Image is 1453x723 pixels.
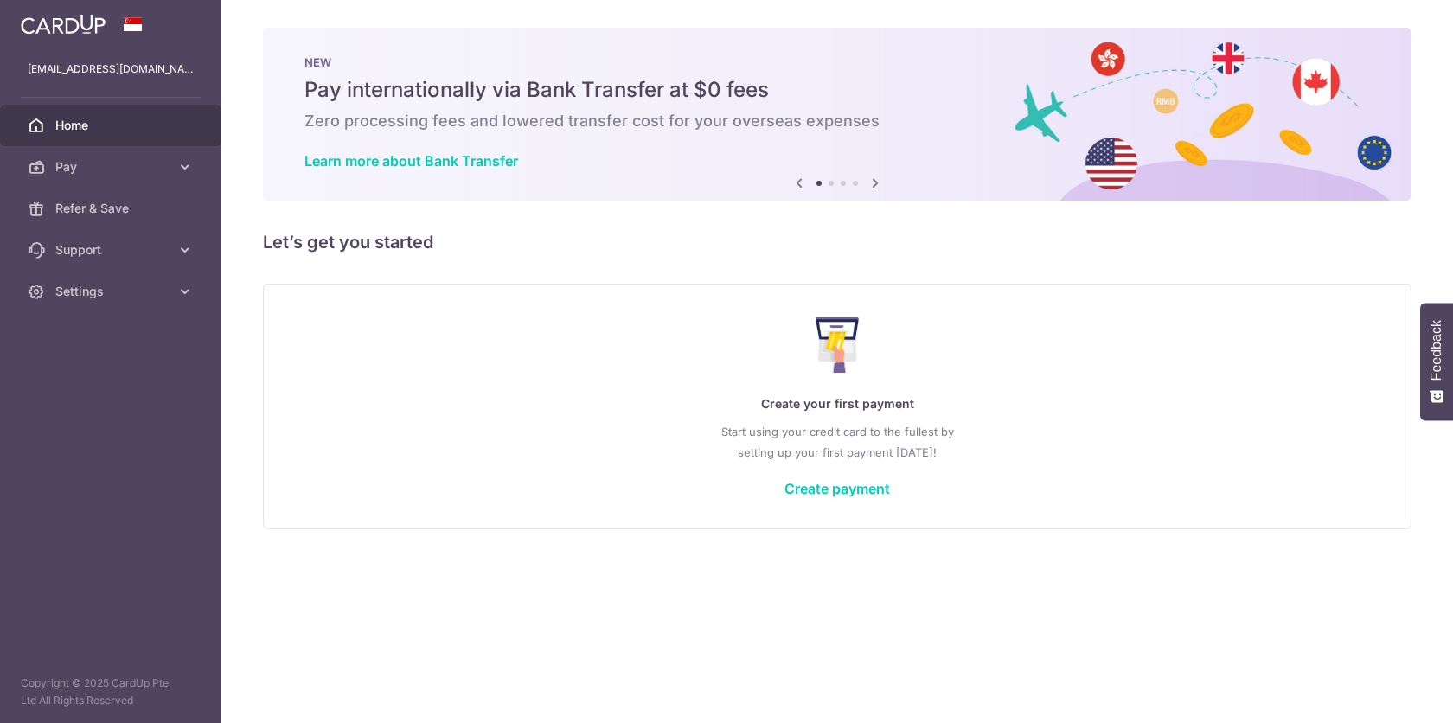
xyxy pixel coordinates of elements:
p: Start using your credit card to the fullest by setting up your first payment [DATE]! [298,421,1376,463]
p: NEW [304,55,1370,69]
h5: Pay internationally via Bank Transfer at $0 fees [304,76,1370,104]
span: Support [55,241,170,259]
img: CardUp [21,14,106,35]
p: [EMAIL_ADDRESS][DOMAIN_NAME] [28,61,194,78]
span: Home [55,117,170,134]
h6: Zero processing fees and lowered transfer cost for your overseas expenses [304,111,1370,131]
img: Bank transfer banner [263,28,1411,201]
span: Settings [55,283,170,300]
a: Learn more about Bank Transfer [304,152,518,170]
span: Feedback [1429,320,1444,381]
a: Create payment [784,480,890,497]
img: Make Payment [816,317,860,373]
h5: Let’s get you started [263,228,1411,256]
span: Refer & Save [55,200,170,217]
button: Feedback - Show survey [1420,303,1453,420]
span: Pay [55,158,170,176]
p: Create your first payment [298,393,1376,414]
